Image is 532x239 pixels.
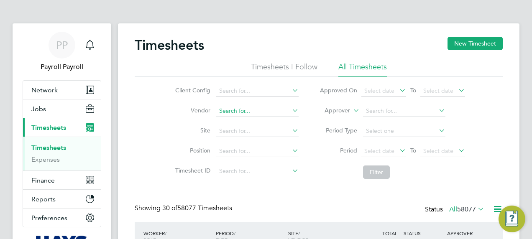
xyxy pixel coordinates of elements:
[364,147,394,155] span: Select date
[173,127,210,134] label: Site
[31,86,58,94] span: Network
[216,125,299,137] input: Search for...
[56,40,68,51] span: PP
[31,195,56,203] span: Reports
[298,230,300,236] span: /
[216,85,299,97] input: Search for...
[23,62,101,72] span: Payroll Payroll
[23,137,101,170] div: Timesheets
[31,105,46,113] span: Jobs
[162,204,232,212] span: 58077 Timesheets
[135,204,234,213] div: Showing
[449,205,484,214] label: All
[173,147,210,154] label: Position
[23,190,101,208] button: Reports
[173,86,210,94] label: Client Config
[23,118,101,137] button: Timesheets
[363,125,445,137] input: Select one
[499,206,525,232] button: Engage Resource Center
[173,107,210,114] label: Vendor
[338,62,387,77] li: All Timesheets
[457,205,476,214] span: 58077
[31,124,66,132] span: Timesheets
[408,85,419,96] span: To
[216,145,299,157] input: Search for...
[251,62,317,77] li: Timesheets I Follow
[31,176,55,184] span: Finance
[173,167,210,174] label: Timesheet ID
[234,230,235,236] span: /
[425,204,486,216] div: Status
[382,230,397,236] span: TOTAL
[320,86,357,94] label: Approved On
[165,230,166,236] span: /
[448,37,503,50] button: New Timesheet
[135,37,204,53] h2: Timesheets
[23,171,101,189] button: Finance
[31,144,66,152] a: Timesheets
[216,105,299,117] input: Search for...
[31,214,67,222] span: Preferences
[23,208,101,227] button: Preferences
[364,87,394,94] span: Select date
[408,145,419,156] span: To
[363,105,445,117] input: Search for...
[162,204,177,212] span: 30 of
[320,147,357,154] label: Period
[23,81,101,99] button: Network
[31,155,60,163] a: Expenses
[423,87,453,94] span: Select date
[216,165,299,177] input: Search for...
[312,107,350,115] label: Approver
[23,99,101,118] button: Jobs
[23,32,101,72] a: PPPayroll Payroll
[363,165,390,179] button: Filter
[423,147,453,155] span: Select date
[320,127,357,134] label: Period Type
